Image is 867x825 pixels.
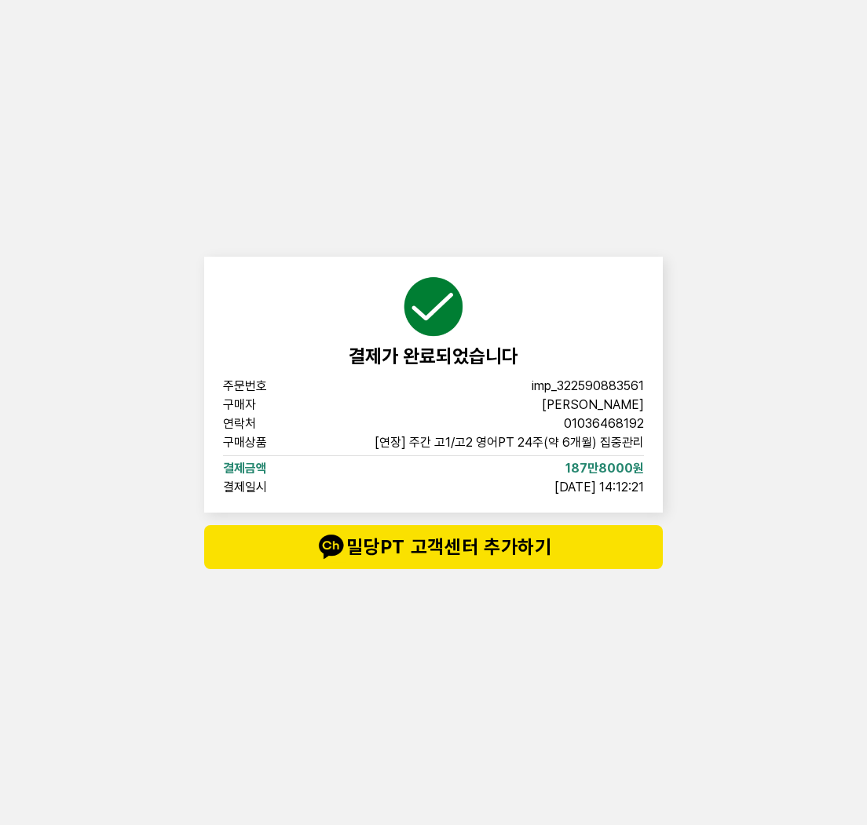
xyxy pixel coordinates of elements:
[223,418,324,430] span: 연락처
[223,380,324,392] span: 주문번호
[223,481,324,494] span: 결제일시
[315,531,346,563] img: talk
[375,436,644,449] span: [연장] 주간 고1/고2 영어PT 24주(약 6개월) 집중관리
[402,276,465,338] img: succeed
[542,399,644,411] span: [PERSON_NAME]
[565,462,644,475] span: 187만8000원
[223,462,324,475] span: 결제금액
[532,380,644,392] span: imp_322590883561
[223,399,324,411] span: 구매자
[564,418,644,430] span: 01036468192
[349,345,518,367] span: 결제가 완료되었습니다
[554,481,644,494] span: [DATE] 14:12:21
[204,525,663,569] button: talk밀당PT 고객센터 추가하기
[223,436,324,449] span: 구매상품
[236,531,631,563] span: 밀당PT 고객센터 추가하기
